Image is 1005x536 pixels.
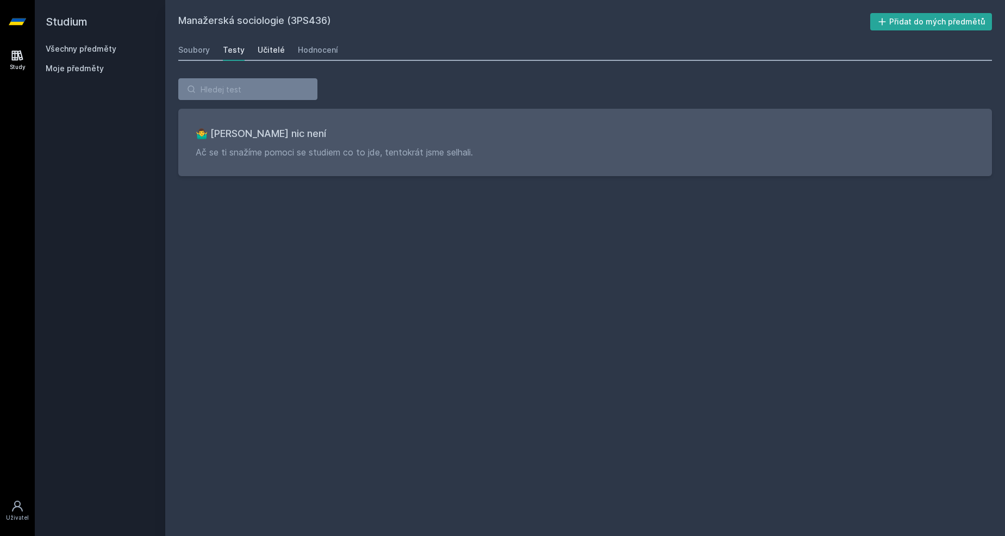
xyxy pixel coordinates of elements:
[178,13,870,30] h2: Manažerská sociologie (3PS436)
[298,39,338,61] a: Hodnocení
[223,45,245,55] div: Testy
[196,146,975,159] p: Ač se ti snažíme pomoci se studiem co to jde, tentokrát jsme selhali.
[6,514,29,522] div: Uživatel
[196,126,975,141] h3: 🤷‍♂️ [PERSON_NAME] nic není
[258,45,285,55] div: Učitelé
[870,13,992,30] button: Přidat do mých předmětů
[223,39,245,61] a: Testy
[178,39,210,61] a: Soubory
[10,63,26,71] div: Study
[178,78,317,100] input: Hledej test
[46,63,104,74] span: Moje předměty
[2,494,33,527] a: Uživatel
[298,45,338,55] div: Hodnocení
[178,45,210,55] div: Soubory
[46,44,116,53] a: Všechny předměty
[2,43,33,77] a: Study
[258,39,285,61] a: Učitelé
